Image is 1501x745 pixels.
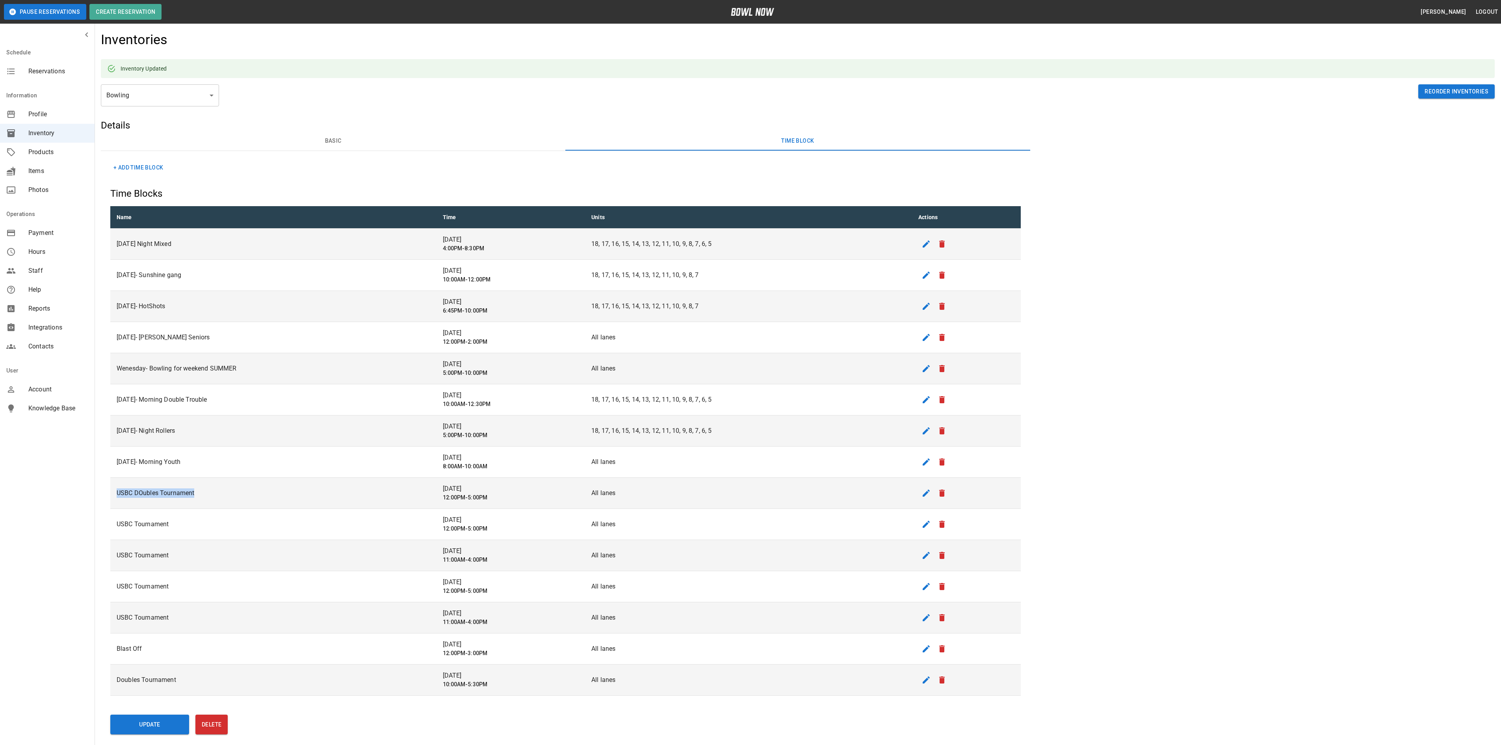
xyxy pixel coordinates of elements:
button: [PERSON_NAME] [1417,5,1469,19]
p: USBC Tournament [117,582,430,591]
p: All lanes [591,457,906,467]
p: [DATE] [443,266,579,276]
p: [DATE] [443,640,579,649]
span: Inventory [28,129,88,138]
button: edit [918,423,934,439]
p: USBC Tournament [117,520,430,529]
h6: 10:00AM-12:30PM [443,400,579,409]
button: remove [934,392,950,408]
h6: 12:00PM-5:00PM [443,587,579,596]
button: Logout [1473,5,1501,19]
button: remove [934,516,950,532]
p: [DATE] [443,359,579,369]
h6: 4:00PM-8:30PM [443,244,579,253]
p: USBC Tournament [117,613,430,622]
span: Products [28,147,88,157]
button: edit [918,267,934,283]
button: edit [918,485,934,501]
button: edit [918,361,934,376]
span: Knowledge Base [28,404,88,413]
p: [DATE] [443,546,579,556]
h6: 12:00PM-2:00PM [443,338,579,346]
button: Pause Reservations [4,4,86,20]
p: [DATE]- Morning Double Trouble [117,395,430,404]
p: [DATE] [443,671,579,680]
h6: 6:45PM-10:00PM [443,307,579,315]
span: Account [28,385,88,394]
span: Payment [28,228,88,238]
button: remove [934,267,950,283]
button: edit [918,548,934,563]
p: [DATE] [443,609,579,618]
p: All lanes [591,644,906,654]
h6: 5:00PM-10:00PM [443,369,579,378]
button: edit [918,516,934,532]
button: remove [934,330,950,345]
th: Name [110,206,437,229]
p: [DATE] [443,328,579,338]
th: Time [437,206,585,229]
button: edit [918,392,934,408]
button: edit [918,236,934,252]
span: Integrations [28,323,88,332]
table: sticky table [110,206,1021,696]
button: edit [918,610,934,626]
p: Wenesday- Bowling for weekend SUMMER [117,364,430,373]
h6: 12:00PM-5:00PM [443,494,579,502]
div: Inventory Updated [121,61,167,76]
button: remove [934,298,950,314]
h5: Details [101,119,1030,132]
span: Reports [28,304,88,313]
button: remove [934,236,950,252]
button: remove [934,361,950,376]
h6: 11:00AM-4:00PM [443,618,579,627]
span: Contacts [28,342,88,351]
button: remove [934,485,950,501]
h6: 8:00AM-10:00AM [443,462,579,471]
p: All lanes [591,551,906,560]
h6: 10:00AM-5:30PM [443,680,579,689]
button: Delete [195,715,228,734]
button: remove [934,610,950,626]
button: edit [918,579,934,594]
p: [DATE] [443,297,579,307]
p: [DATE] Night Mixed [117,239,430,249]
h6: 12:00PM-5:00PM [443,525,579,533]
h6: 5:00PM-10:00PM [443,431,579,440]
p: USBC DOubles Tournament [117,488,430,498]
p: [DATE]- [PERSON_NAME] Seniors [117,333,430,342]
p: [DATE] [443,235,579,244]
p: [DATE]- Sunshine gang [117,270,430,280]
button: Reorder Inventories [1418,84,1495,99]
span: Hours [28,247,88,257]
button: edit [918,298,934,314]
p: All lanes [591,364,906,373]
p: [DATE]- Night Rollers [117,426,430,436]
p: [DATE] [443,515,579,525]
span: Help [28,285,88,294]
p: [DATE] [443,577,579,587]
img: logo [731,8,774,16]
h6: 12:00PM-3:00PM [443,649,579,658]
p: All lanes [591,613,906,622]
p: 18, 17, 16, 15, 14, 13, 12, 11, 10, 9, 8, 7, 6, 5 [591,426,906,436]
span: Items [28,166,88,176]
p: Blast Off [117,644,430,654]
p: [DATE] [443,391,579,400]
p: [DATE] [443,484,579,494]
div: basic tabs example [101,132,1030,151]
th: Actions [912,206,1021,229]
span: Reservations [28,67,88,76]
p: [DATE]- HotShots [117,302,430,311]
th: Units [585,206,912,229]
button: edit [918,672,934,688]
p: All lanes [591,488,906,498]
button: remove [934,423,950,439]
button: remove [934,454,950,470]
button: Basic [101,132,565,151]
p: [DATE]- Morning Youth [117,457,430,467]
p: All lanes [591,520,906,529]
p: 18, 17, 16, 15, 14, 13, 12, 11, 10, 9, 8, 7 [591,270,906,280]
button: edit [918,454,934,470]
span: Profile [28,110,88,119]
